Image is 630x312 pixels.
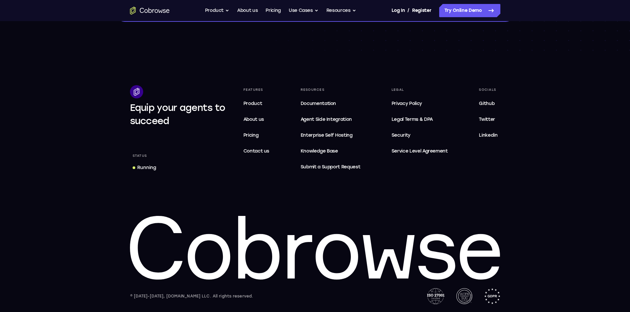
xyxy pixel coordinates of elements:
span: Enterprise Self Hosting [301,131,360,139]
a: Enterprise Self Hosting [298,129,363,142]
a: About us [241,113,272,126]
a: Pricing [266,4,281,17]
a: Knowledge Base [298,145,363,158]
a: Security [389,129,450,142]
div: Features [241,85,272,94]
span: Privacy Policy [392,101,422,106]
div: Running [137,164,156,171]
span: Submit a Support Request [301,163,360,171]
a: Try Online Demo [439,4,500,17]
span: Twitter [479,117,495,122]
a: Product [241,97,272,110]
a: Register [412,4,431,17]
div: Socials [476,85,500,94]
span: Linkedin [479,132,497,138]
a: Privacy Policy [389,97,450,110]
img: ISO [427,288,444,304]
span: / [407,7,409,15]
a: Go to the home page [130,7,170,15]
a: Log In [392,4,405,17]
span: Pricing [243,132,259,138]
button: Use Cases [289,4,318,17]
a: Linkedin [476,129,500,142]
a: Documentation [298,97,363,110]
span: Knowledge Base [301,148,338,154]
a: Twitter [476,113,500,126]
button: Resources [326,4,356,17]
a: Submit a Support Request [298,160,363,174]
button: Product [205,4,230,17]
a: About us [237,4,258,17]
img: AICPA SOC [456,288,472,304]
span: Agent Side Integration [301,116,360,123]
span: About us [243,117,264,122]
a: Legal Terms & DPA [389,113,450,126]
span: Contact us [243,148,270,154]
span: Security [392,132,410,138]
span: Github [479,101,494,106]
a: Contact us [241,145,272,158]
img: GDPR [484,288,500,304]
div: Legal [389,85,450,94]
a: Agent Side Integration [298,113,363,126]
div: © [DATE]-[DATE], [DOMAIN_NAME] LLC. All rights reserved. [130,293,253,299]
span: Service Level Agreement [392,147,448,155]
a: Running [130,162,159,174]
div: Status [130,151,150,160]
div: Resources [298,85,363,94]
a: Service Level Agreement [389,145,450,158]
span: Equip your agents to succeed [130,102,226,126]
span: Legal Terms & DPA [392,117,433,122]
a: Pricing [241,129,272,142]
a: Github [476,97,500,110]
span: Documentation [301,101,336,106]
span: Product [243,101,262,106]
